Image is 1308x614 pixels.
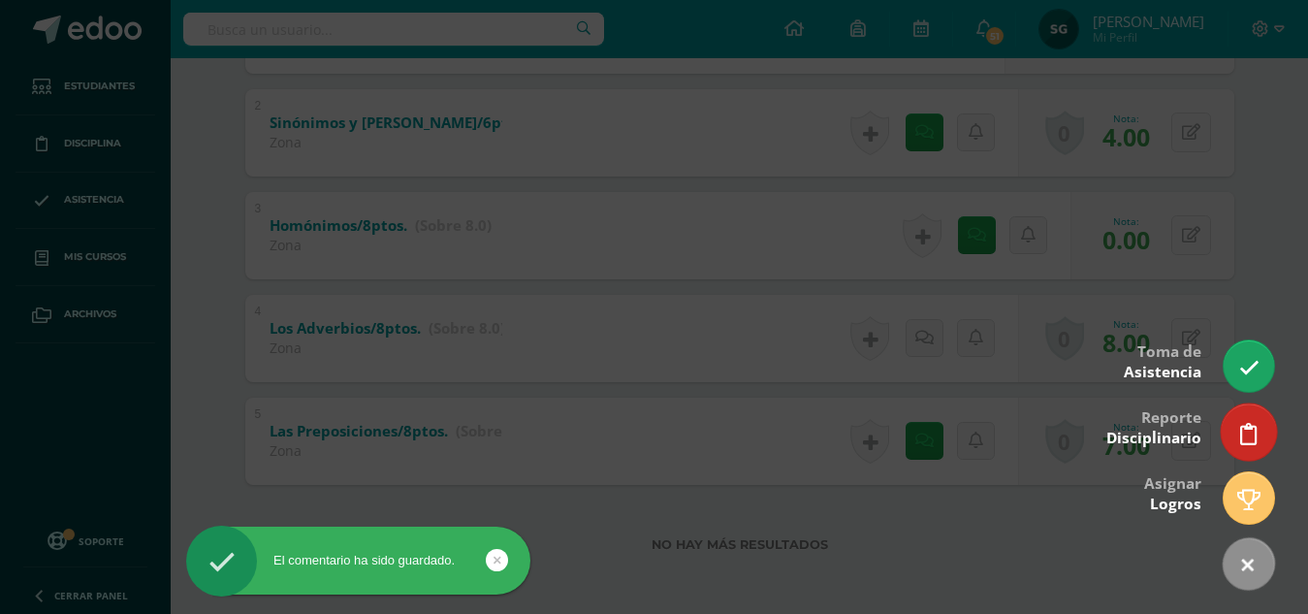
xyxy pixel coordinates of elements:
span: Disciplinario [1106,428,1201,448]
div: Asignar [1144,461,1201,524]
div: El comentario ha sido guardado. [186,552,530,569]
span: Asistencia [1124,362,1201,382]
div: Toma de [1124,329,1201,392]
span: Logros [1150,494,1201,514]
div: Reporte [1106,395,1201,458]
